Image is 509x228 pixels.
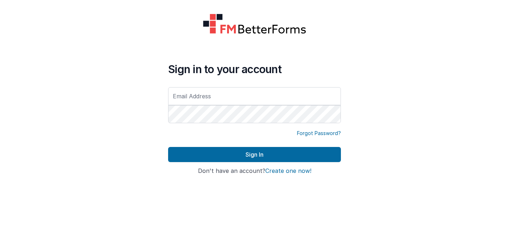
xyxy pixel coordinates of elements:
[265,168,311,174] button: Create one now!
[168,63,341,76] h4: Sign in to your account
[168,87,341,105] input: Email Address
[297,130,341,137] a: Forgot Password?
[168,168,341,174] h4: Don't have an account?
[168,147,341,162] button: Sign In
